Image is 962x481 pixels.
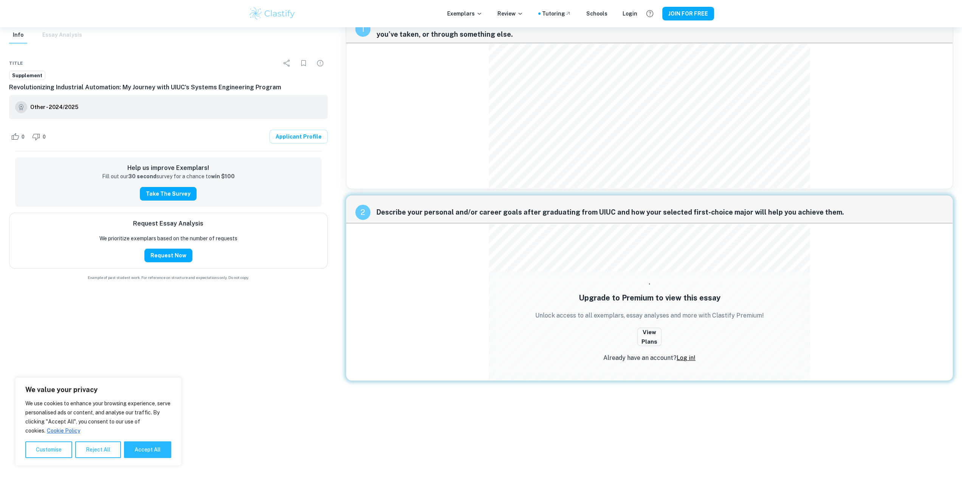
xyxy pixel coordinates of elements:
button: JOIN FOR FREE [662,7,714,20]
strong: 30 second [128,173,156,179]
span: Supplement [9,72,45,79]
a: Schools [586,9,607,18]
div: recipe [355,22,370,37]
div: recipe [355,205,370,220]
p: We value your privacy [25,385,171,394]
p: Already have an account? [603,353,696,363]
div: Share [279,56,294,71]
p: We use cookies to enhance your browsing experience, serve personalised ads or content, and analys... [25,399,171,435]
h6: Revolutionizing Industrial Automation: My Journey with UIUC's Systems Engineering Program [9,83,328,92]
button: Accept All [124,441,171,458]
p: Fill out our survey for a chance to [102,173,235,181]
strong: win $100 [211,173,235,179]
h5: Upgrade to Premium to view this essay [578,292,720,304]
p: Unlock access to all exemplars, essay analyses and more with Clastify Premium! [535,311,764,320]
div: Report issue [313,56,328,71]
button: View Plans [637,328,661,346]
h6: Other - 2024/2025 [30,103,78,111]
button: Take the Survey [140,187,197,201]
div: Bookmark [296,56,311,71]
span: Describe your personal and/or career goals after graduating from UIUC and how your selected first... [376,207,943,218]
button: Reject All [75,441,121,458]
span: Title [9,60,23,67]
a: Cookie Policy [46,427,81,434]
p: We prioritize exemplars based on the number of requests [99,234,237,243]
button: Request Now [144,249,192,262]
a: Log in! [677,354,696,361]
a: Supplement [9,71,45,80]
a: Other - 2024/2025 [30,101,78,113]
p: Review [497,9,523,18]
h6: Help us improve Exemplars! [21,163,316,173]
span: Example of past student work. For reference on structure and expectations only. Do not copy. [9,275,328,280]
div: We value your privacy [15,377,181,466]
button: Help and Feedback [643,7,656,20]
div: Like [9,131,29,143]
button: Customise [25,441,72,458]
span: 0 [17,133,29,141]
p: Exemplars [447,9,482,18]
a: Login [623,9,637,18]
a: Tutoring [542,9,571,18]
button: Info [9,27,27,44]
h6: Request Essay Analysis [133,219,203,228]
img: Clastify logo [248,6,296,21]
a: Applicant Profile [270,130,328,143]
span: 0 [39,133,50,141]
span: Explain, in detail, an experience you've had in the past 3 to 4 years related to your first-choic... [376,19,943,40]
div: Dislike [30,131,50,143]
